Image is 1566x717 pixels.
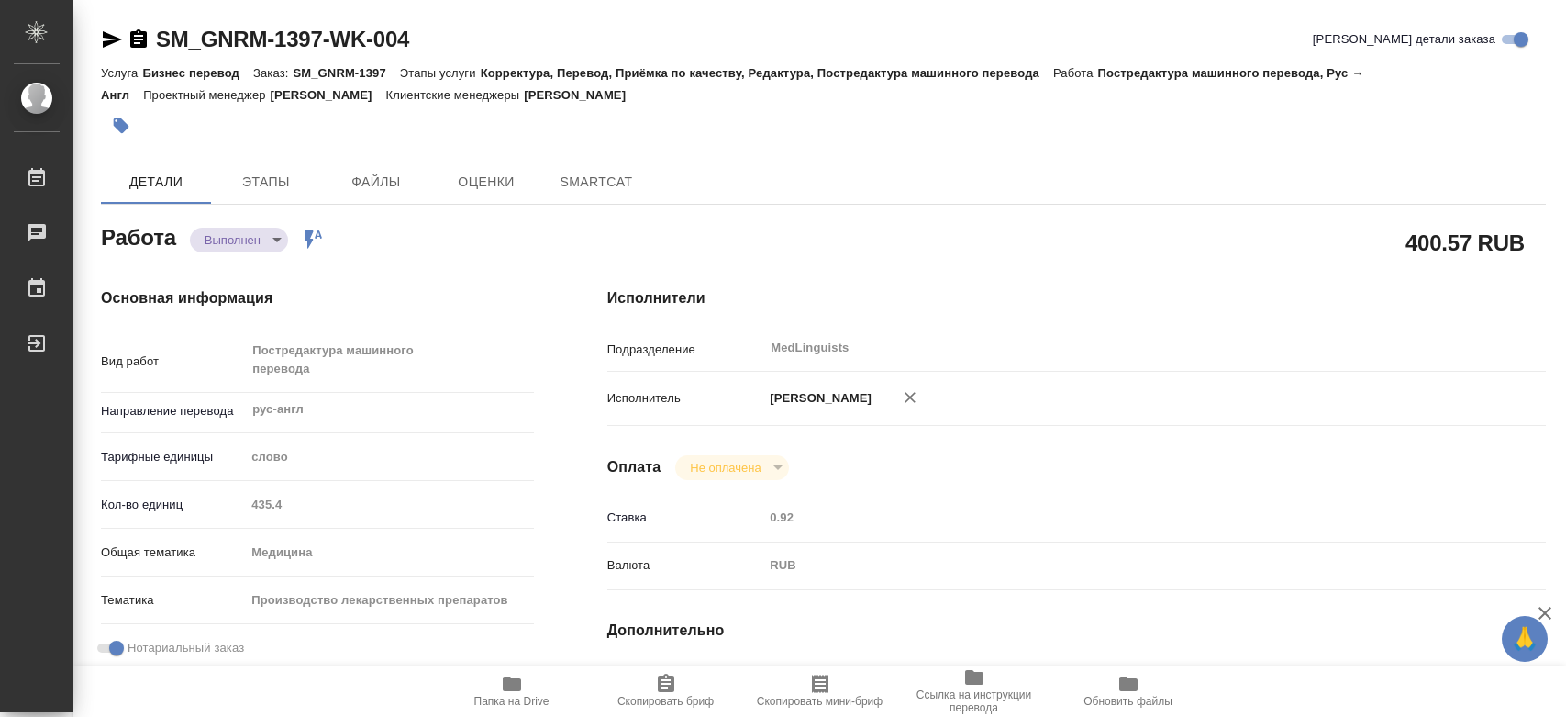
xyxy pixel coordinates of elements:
[675,455,788,480] div: Выполнен
[245,442,533,473] div: слово
[897,666,1051,717] button: Ссылка на инструкции перевода
[112,171,200,194] span: Детали
[199,232,266,248] button: Выполнен
[607,509,764,527] p: Ставка
[1051,666,1205,717] button: Обновить файлы
[607,456,661,478] h4: Оплата
[142,66,253,80] p: Бизнес перевод
[101,496,245,514] p: Кол-во единиц
[400,66,481,80] p: Этапы услуги
[1502,616,1548,662] button: 🙏
[607,389,764,408] p: Исполнитель
[617,695,714,708] span: Скопировать бриф
[101,66,142,80] p: Услуга
[1053,66,1098,80] p: Работа
[684,460,766,476] button: Не оплачена
[763,504,1467,531] input: Пустое поле
[253,66,293,80] p: Заказ:
[763,389,872,408] p: [PERSON_NAME]
[1405,227,1525,258] h2: 400.57 RUB
[156,27,409,51] a: SM_GNRM-1397-WK-004
[222,171,310,194] span: Этапы
[442,171,530,194] span: Оценки
[607,556,764,575] p: Валюта
[589,666,743,717] button: Скопировать бриф
[293,66,399,80] p: SM_GNRM-1397
[1313,30,1495,49] span: [PERSON_NAME] детали заказа
[271,88,386,102] p: [PERSON_NAME]
[743,666,897,717] button: Скопировать мини-бриф
[101,402,245,420] p: Направление перевода
[474,695,550,708] span: Папка на Drive
[607,620,1546,642] h4: Дополнительно
[757,695,883,708] span: Скопировать мини-бриф
[101,448,245,466] p: Тарифные единицы
[101,353,245,371] p: Вид работ
[190,228,288,252] div: Выполнен
[1509,620,1540,658] span: 🙏
[908,689,1040,714] span: Ссылка на инструкции перевода
[481,66,1053,80] p: Корректура, Перевод, Приёмка по качеству, Редактура, Постредактура машинного перевода
[101,28,123,50] button: Скопировать ссылку для ЯМессенджера
[101,106,141,146] button: Добавить тэг
[101,219,176,252] h2: Работа
[552,171,640,194] span: SmartCat
[101,543,245,562] p: Общая тематика
[245,537,533,568] div: Медицина
[607,341,764,359] p: Подразделение
[245,491,533,518] input: Пустое поле
[245,585,533,616] div: Производство лекарственных препаратов
[143,88,270,102] p: Проектный менеджер
[763,550,1467,581] div: RUB
[890,377,930,418] button: Удалить исполнителя
[524,88,639,102] p: [PERSON_NAME]
[435,666,589,717] button: Папка на Drive
[101,287,534,309] h4: Основная информация
[607,287,1546,309] h4: Исполнители
[1083,695,1172,708] span: Обновить файлы
[332,171,420,194] span: Файлы
[101,591,245,610] p: Тематика
[386,88,525,102] p: Клиентские менеджеры
[128,28,150,50] button: Скопировать ссылку
[128,639,244,657] span: Нотариальный заказ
